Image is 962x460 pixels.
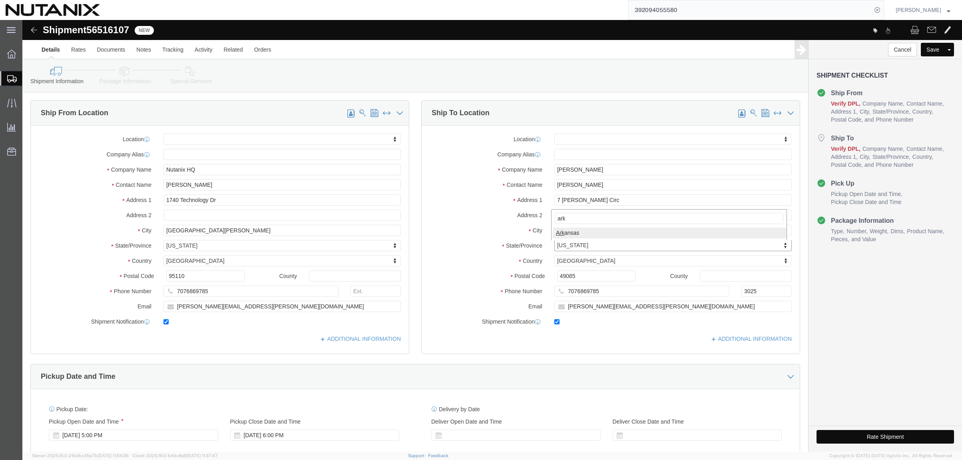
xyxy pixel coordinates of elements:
[829,452,952,459] span: Copyright © [DATE]-[DATE] Agistix Inc., All Rights Reserved
[895,5,951,15] button: [PERSON_NAME]
[132,453,218,458] span: Client: 2025.16.0-b4dc8a9
[896,6,941,14] span: Stephanie Guadron
[629,0,872,20] input: Search for shipment number, reference number
[187,453,218,458] span: [DATE] 11:37:47
[408,453,428,458] a: Support
[22,20,962,452] iframe: FS Legacy Container
[6,4,100,16] img: logo
[32,453,129,458] span: Server: 2025.16.0-21b0bc45e7b
[428,453,448,458] a: Feedback
[98,453,129,458] span: [DATE] 11:54:36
